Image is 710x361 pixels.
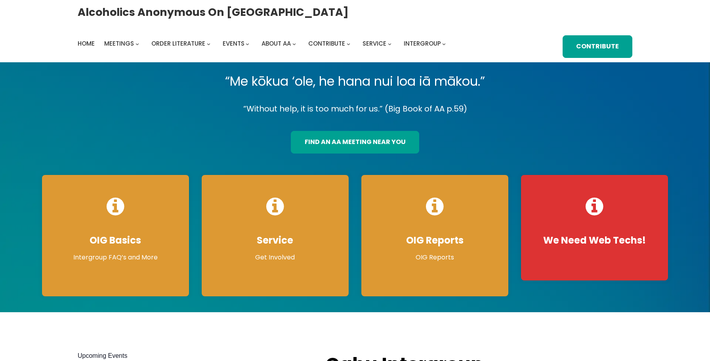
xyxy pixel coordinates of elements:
a: Home [78,38,95,49]
span: Home [78,39,95,48]
button: Order Literature submenu [207,42,210,46]
button: Events submenu [246,42,249,46]
p: “Without help, it is too much for us.” (Big Book of AA p.59) [36,102,675,116]
p: Get Involved [210,253,341,262]
a: Contribute [563,35,632,58]
h4: We Need Web Techs! [529,234,660,246]
button: Service submenu [388,42,391,46]
button: Meetings submenu [136,42,139,46]
span: Order Literature [151,39,205,48]
a: About AA [261,38,291,49]
a: Alcoholics Anonymous on [GEOGRAPHIC_DATA] [78,3,349,21]
span: About AA [261,39,291,48]
h4: OIG Reports [369,234,500,246]
a: Intergroup [404,38,441,49]
button: About AA submenu [292,42,296,46]
span: Meetings [104,39,134,48]
h4: Service [210,234,341,246]
span: Intergroup [404,39,441,48]
p: OIG Reports [369,253,500,262]
span: Service [363,39,386,48]
a: Contribute [308,38,345,49]
p: “Me kōkua ‘ole, he hana nui loa iā mākou.” [36,70,675,92]
h4: OIG Basics [50,234,181,246]
button: Intergroup submenu [442,42,446,46]
a: Meetings [104,38,134,49]
span: Events [223,39,244,48]
a: find an aa meeting near you [291,131,419,154]
a: Events [223,38,244,49]
a: Service [363,38,386,49]
p: Intergroup FAQ’s and More [50,253,181,262]
h2: Upcoming Events [78,351,309,361]
button: Contribute submenu [347,42,350,46]
span: Contribute [308,39,345,48]
nav: Intergroup [78,38,449,49]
